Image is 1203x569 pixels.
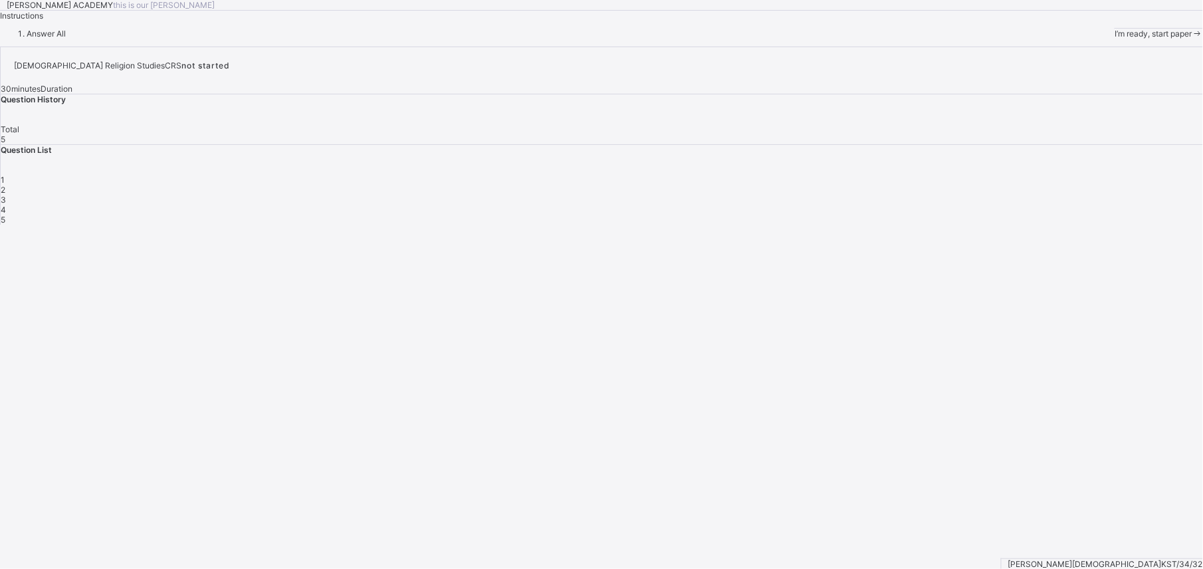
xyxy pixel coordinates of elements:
span: 4 [1,205,6,215]
span: I’m ready, start paper [1115,29,1192,39]
span: 3 [1,195,6,205]
span: CRS [165,60,181,70]
span: Total [1,124,19,134]
span: 5 [1,215,5,225]
span: Question List [1,145,52,155]
span: [DEMOGRAPHIC_DATA] Religion Studies [14,60,165,70]
span: not started [181,60,230,70]
span: 5 [1,134,5,144]
span: 30 minutes [1,84,41,94]
span: [PERSON_NAME][DEMOGRAPHIC_DATA] [1008,559,1162,569]
span: KST/34/32 [1162,559,1203,569]
span: Question History [1,94,66,104]
span: Answer All [27,29,66,39]
span: 1 [1,175,5,185]
span: Duration [41,84,72,94]
span: 2 [1,185,5,195]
